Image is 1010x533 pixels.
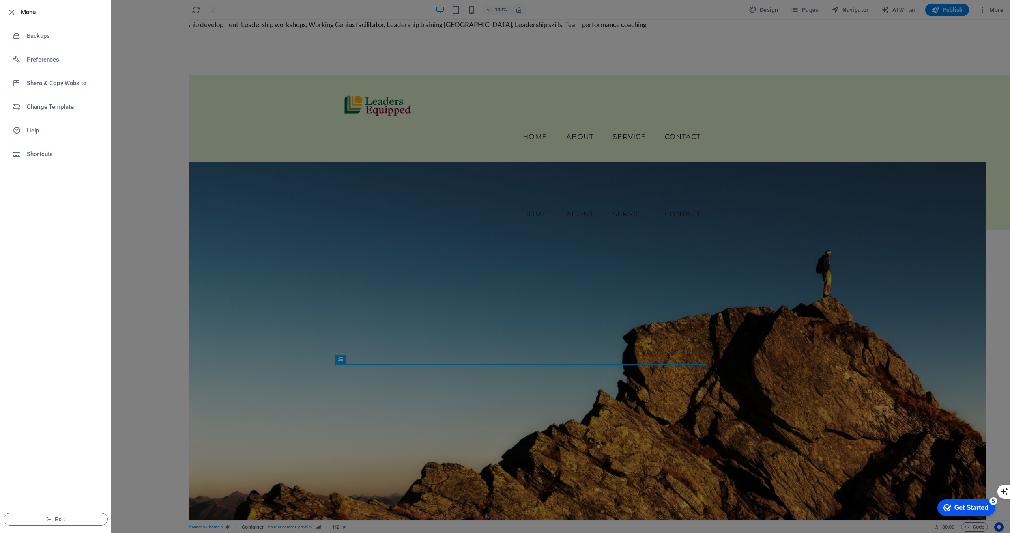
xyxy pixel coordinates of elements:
[10,516,101,522] span: Exit
[21,7,105,17] h6: Menu
[27,126,100,135] h6: Help
[27,55,100,64] h6: Preferences
[4,513,108,526] button: Exit
[27,78,100,88] h6: Share & Copy Website
[27,102,100,112] h6: Change Template
[931,496,998,519] iframe: To enrich screen reader interactions, please activate Accessibility in Grammarly extension settings
[27,149,100,159] h6: Shortcuts
[27,31,100,41] h6: Backups
[0,119,111,142] a: Help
